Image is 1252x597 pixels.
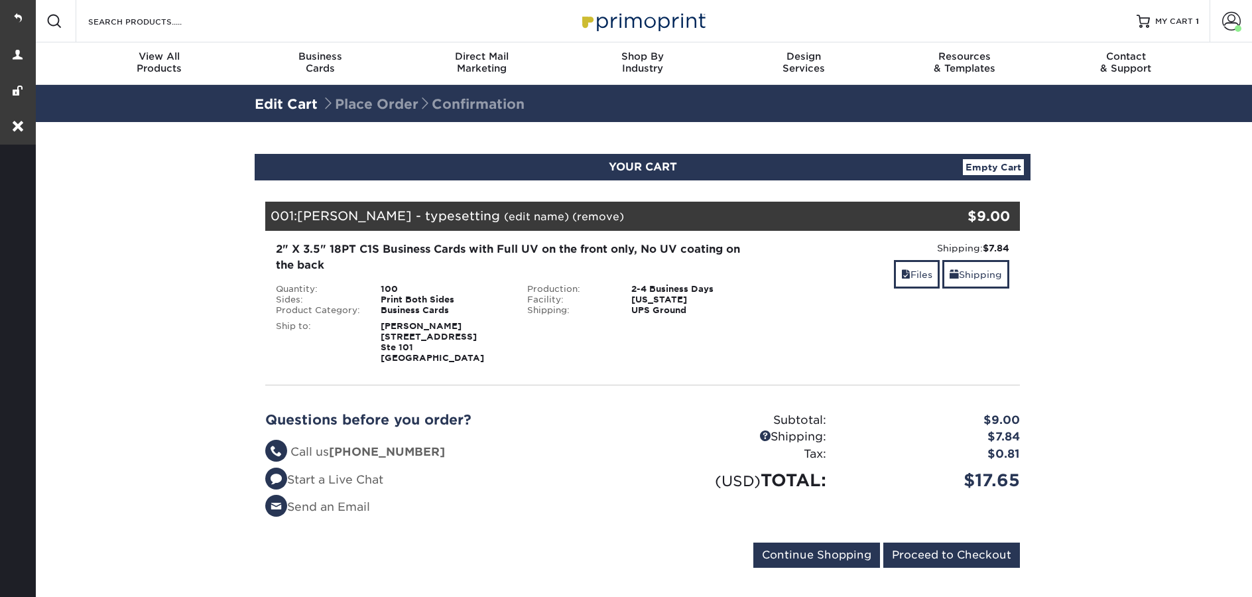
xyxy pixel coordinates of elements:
small: (USD) [715,472,761,490]
input: Continue Shopping [753,543,880,568]
span: Business [240,50,401,62]
div: Business Cards [371,305,517,316]
span: [PERSON_NAME] - typesetting [297,208,500,223]
div: Shipping: [643,429,836,446]
div: Services [723,50,884,74]
div: Facility: [517,295,622,305]
div: Subtotal: [643,412,836,429]
a: (remove) [572,210,624,223]
div: Production: [517,284,622,295]
div: UPS Ground [621,305,768,316]
div: Industry [562,50,723,74]
div: 100 [371,284,517,295]
span: 1 [1196,17,1199,26]
a: Shop ByIndustry [562,42,723,85]
strong: [PERSON_NAME] [STREET_ADDRESS] Ste 101 [GEOGRAPHIC_DATA] [381,321,484,363]
a: Files [894,260,940,289]
span: Shop By [562,50,723,62]
a: DesignServices [723,42,884,85]
img: Primoprint [576,7,709,35]
div: $17.65 [836,468,1030,493]
div: Marketing [401,50,562,74]
div: Sides: [266,295,371,305]
span: Contact [1045,50,1206,62]
div: $9.00 [836,412,1030,429]
div: Product Category: [266,305,371,316]
span: files [901,269,910,280]
span: Direct Mail [401,50,562,62]
div: [US_STATE] [621,295,768,305]
span: View All [79,50,240,62]
a: Send an Email [265,500,370,513]
a: (edit name) [504,210,569,223]
div: TOTAL: [643,468,836,493]
a: Start a Live Chat [265,473,383,486]
li: Call us [265,444,633,461]
div: $9.00 [894,206,1010,226]
div: & Templates [884,50,1045,74]
div: Tax: [643,446,836,463]
div: Quantity: [266,284,371,295]
span: Place Order Confirmation [322,96,525,112]
strong: $7.84 [983,243,1009,253]
div: $0.81 [836,446,1030,463]
a: BusinessCards [240,42,401,85]
div: 2-4 Business Days [621,284,768,295]
input: SEARCH PRODUCTS..... [87,13,216,29]
div: & Support [1045,50,1206,74]
span: Resources [884,50,1045,62]
a: Direct MailMarketing [401,42,562,85]
div: Shipping: [778,241,1009,255]
a: Shipping [942,260,1009,289]
a: Edit Cart [255,96,318,112]
strong: [PHONE_NUMBER] [329,445,445,458]
div: $7.84 [836,429,1030,446]
input: Proceed to Checkout [883,543,1020,568]
span: Design [723,50,884,62]
div: Shipping: [517,305,622,316]
div: Products [79,50,240,74]
a: View AllProducts [79,42,240,85]
a: Resources& Templates [884,42,1045,85]
div: Ship to: [266,321,371,364]
h2: Questions before you order? [265,412,633,428]
div: 001: [265,202,894,231]
span: MY CART [1155,16,1193,27]
a: Empty Cart [963,159,1024,175]
div: Print Both Sides [371,295,517,305]
div: 2" X 3.5" 18PT C1S Business Cards with Full UV on the front only, No UV coating on the back [276,241,758,273]
a: Contact& Support [1045,42,1206,85]
span: YOUR CART [609,161,677,173]
span: shipping [950,269,959,280]
div: Cards [240,50,401,74]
